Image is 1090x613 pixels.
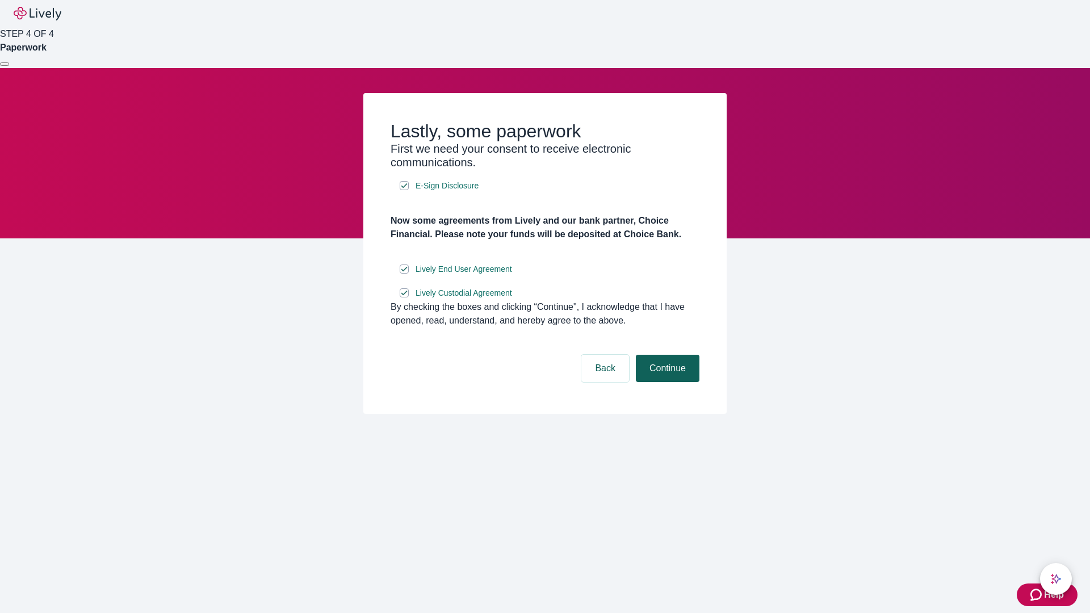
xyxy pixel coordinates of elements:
[1017,583,1078,606] button: Zendesk support iconHelp
[14,7,61,20] img: Lively
[391,300,699,328] div: By checking the boxes and clicking “Continue", I acknowledge that I have opened, read, understand...
[413,179,481,193] a: e-sign disclosure document
[391,214,699,241] h4: Now some agreements from Lively and our bank partner, Choice Financial. Please note your funds wi...
[391,142,699,169] h3: First we need your consent to receive electronic communications.
[1040,563,1072,595] button: chat
[413,286,514,300] a: e-sign disclosure document
[391,120,699,142] h2: Lastly, some paperwork
[416,263,512,275] span: Lively End User Agreement
[581,355,629,382] button: Back
[416,287,512,299] span: Lively Custodial Agreement
[1050,573,1062,585] svg: Lively AI Assistant
[413,262,514,276] a: e-sign disclosure document
[636,355,699,382] button: Continue
[1030,588,1044,602] svg: Zendesk support icon
[416,180,479,192] span: E-Sign Disclosure
[1044,588,1064,602] span: Help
